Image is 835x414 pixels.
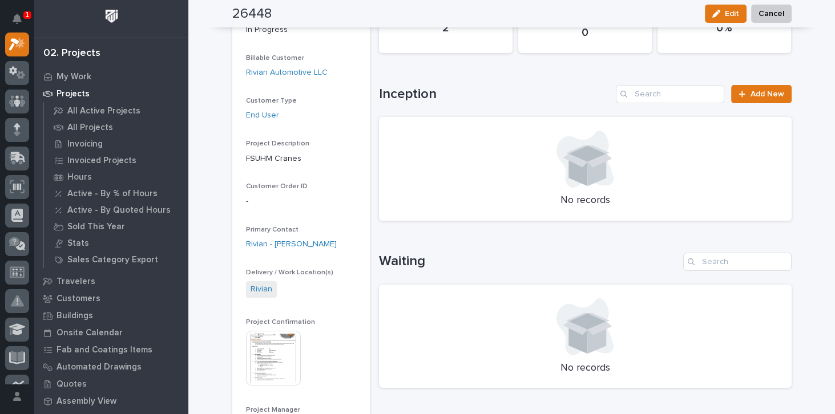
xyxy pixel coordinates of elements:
[246,238,337,250] a: Rivian - [PERSON_NAME]
[232,6,272,22] h2: 26448
[44,103,188,119] a: All Active Projects
[246,55,304,62] span: Billable Customer
[246,226,298,233] span: Primary Contact
[67,123,113,133] p: All Projects
[379,86,612,103] h1: Inception
[616,85,724,103] input: Search
[67,205,171,216] p: Active - By Quoted Hours
[34,307,188,324] a: Buildings
[34,392,188,409] a: Assembly View
[57,294,100,304] p: Customers
[57,345,152,355] p: Fab and Coatings Items
[34,324,188,341] a: Onsite Calendar
[14,14,29,32] div: Notifications1
[67,106,140,116] p: All Active Projects
[246,24,356,36] p: In Progress
[246,109,279,121] a: End User
[671,21,777,35] p: 0%
[67,139,103,149] p: Invoicing
[44,202,188,218] a: Active - By Quoted Hours
[57,328,123,338] p: Onsite Calendar
[44,185,188,201] a: Active - By % of Hours
[57,277,95,287] p: Travelers
[246,269,333,276] span: Delivery / Work Location(s)
[393,21,499,35] p: 2
[731,85,791,103] a: Add New
[246,319,315,326] span: Project Confirmation
[67,156,136,166] p: Invoiced Projects
[393,194,778,207] p: No records
[44,218,188,234] a: Sold This Year
[44,152,188,168] a: Invoiced Projects
[67,189,158,199] p: Active - By % of Hours
[57,396,116,407] p: Assembly View
[759,7,784,21] span: Cancel
[705,5,747,23] button: Edit
[57,311,93,321] p: Buildings
[532,26,638,39] p: 0
[44,136,188,152] a: Invoicing
[44,169,188,185] a: Hours
[44,251,188,267] a: Sales Category Export
[683,253,792,271] input: Search
[751,5,792,23] button: Cancel
[751,90,784,98] span: Add New
[34,85,188,102] a: Projects
[34,68,188,85] a: My Work
[251,283,272,295] a: Rivian
[44,235,188,251] a: Stats
[393,362,778,375] p: No records
[246,407,300,413] span: Project Manager
[725,9,739,19] span: Edit
[57,362,142,372] p: Automated Drawings
[379,253,679,270] h1: Waiting
[34,358,188,375] a: Automated Drawings
[246,140,309,147] span: Project Description
[101,6,122,27] img: Workspace Logo
[57,89,90,99] p: Projects
[43,47,100,60] div: 02. Projects
[246,153,356,165] p: FSUHM Cranes
[246,183,308,190] span: Customer Order ID
[57,72,91,82] p: My Work
[34,273,188,290] a: Travelers
[34,341,188,358] a: Fab and Coatings Items
[57,379,87,389] p: Quotes
[246,67,328,79] a: Rivian Automotive LLC
[34,290,188,307] a: Customers
[246,98,297,104] span: Customer Type
[44,119,188,135] a: All Projects
[246,196,356,208] p: -
[5,7,29,31] button: Notifications
[67,238,89,249] p: Stats
[67,172,92,182] p: Hours
[67,222,125,232] p: Sold This Year
[67,255,158,265] p: Sales Category Export
[25,11,29,19] p: 1
[34,375,188,392] a: Quotes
